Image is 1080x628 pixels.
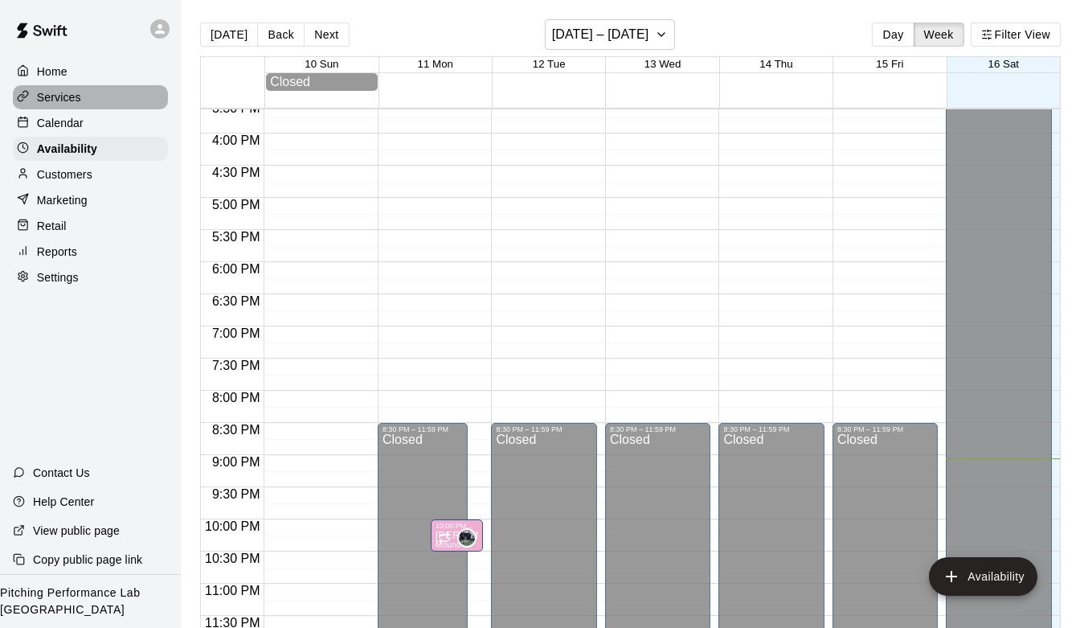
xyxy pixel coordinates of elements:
[201,519,264,533] span: 10:00 PM
[431,519,484,552] div: 10:00 PM – 10:30 PM: Available
[37,166,92,183] p: Customers
[37,115,84,131] p: Calendar
[33,523,120,539] p: View public page
[971,23,1061,47] button: Filter View
[37,244,77,260] p: Reports
[837,425,934,433] div: 8:30 PM – 11:59 PM
[438,532,451,544] span: Recurring availability
[208,455,264,469] span: 9:00 PM
[208,423,264,437] span: 8:30 PM
[545,19,676,50] button: [DATE] – [DATE]
[37,89,81,105] p: Services
[496,425,592,433] div: 8:30 PM – 11:59 PM
[876,58,903,70] button: 15 Fri
[208,166,264,179] span: 4:30 PM
[436,522,479,530] div: 10:00 PM – 10:30 PM
[201,552,264,565] span: 10:30 PM
[552,23,649,46] h6: [DATE] – [DATE]
[257,23,305,47] button: Back
[382,425,463,433] div: 8:30 PM – 11:59 PM
[759,58,792,70] button: 14 Thu
[13,85,168,109] a: Services
[37,269,79,285] p: Settings
[13,214,168,238] a: Retail
[533,58,566,70] button: 12 Tue
[914,23,964,47] button: Week
[418,58,453,70] button: 11 Mon
[37,192,88,208] p: Marketing
[457,528,477,548] div: Kevin Greene
[304,23,349,47] button: Next
[459,530,475,546] img: Kevin Greene
[723,425,820,433] div: 8:30 PM – 11:59 PM
[872,23,914,47] button: Day
[33,552,142,568] p: Copy public page link
[208,262,264,276] span: 6:00 PM
[929,557,1037,596] button: add
[644,58,681,70] button: 13 Wed
[37,64,67,80] p: Home
[208,326,264,340] span: 7:00 PM
[13,188,168,212] a: Marketing
[13,265,168,289] a: Settings
[208,294,264,308] span: 6:30 PM
[37,218,67,234] p: Retail
[13,111,168,135] a: Calendar
[201,584,264,597] span: 11:00 PM
[13,162,168,187] a: Customers
[208,133,264,147] span: 4:00 PM
[208,198,264,211] span: 5:00 PM
[33,465,90,481] p: Contact Us
[37,141,97,157] p: Availability
[13,60,168,84] a: Home
[208,391,264,404] span: 8:00 PM
[305,58,338,70] button: 10 Sun
[33,494,94,510] p: Help Center
[270,75,374,89] div: Closed
[200,23,258,47] button: [DATE]
[436,540,468,549] span: Mound 1
[208,230,264,244] span: 5:30 PM
[13,240,168,264] a: Reports
[988,58,1020,70] button: 16 Sat
[208,359,264,372] span: 7:30 PM
[13,137,168,161] a: Availability
[610,425,706,433] div: 8:30 PM – 11:59 PM
[208,487,264,501] span: 9:30 PM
